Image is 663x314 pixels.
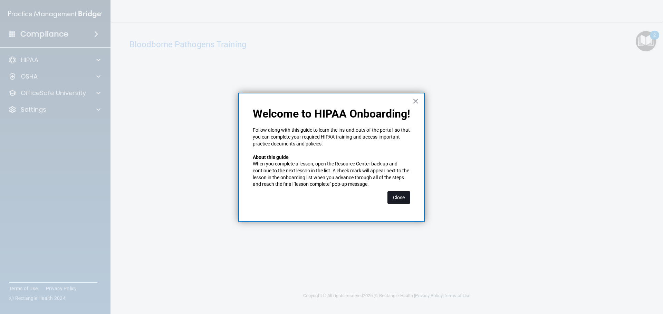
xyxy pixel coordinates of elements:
[253,107,410,120] p: Welcome to HIPAA Onboarding!
[387,191,410,204] button: Close
[412,95,419,107] button: Close
[253,154,289,160] strong: About this guide
[253,161,410,188] p: When you complete a lesson, open the Resource Center back up and continue to the next lesson in t...
[253,127,410,147] p: Follow along with this guide to learn the ins-and-outs of the portal, so that you can complete yo...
